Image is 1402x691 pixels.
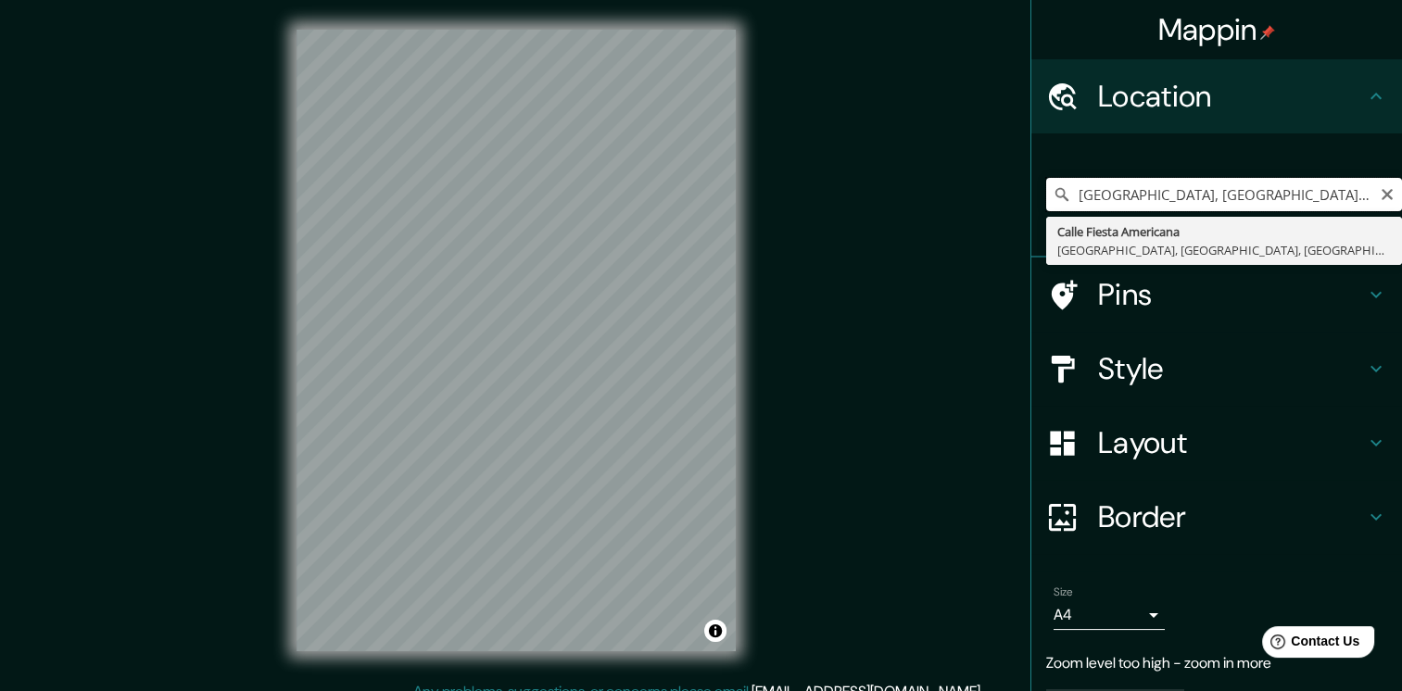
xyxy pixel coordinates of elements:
div: Border [1031,480,1402,554]
h4: Style [1098,350,1365,387]
div: Style [1031,332,1402,406]
button: Clear [1380,184,1395,202]
div: Pins [1031,258,1402,332]
h4: Location [1098,78,1365,115]
div: Calle Fiesta Americana [1057,222,1391,241]
button: Toggle attribution [704,620,726,642]
h4: Pins [1098,276,1365,313]
img: pin-icon.png [1260,25,1275,40]
h4: Mappin [1158,11,1276,48]
div: [GEOGRAPHIC_DATA], [GEOGRAPHIC_DATA], [GEOGRAPHIC_DATA] [1057,241,1391,259]
iframe: Help widget launcher [1237,619,1382,671]
h4: Border [1098,498,1365,535]
div: Layout [1031,406,1402,480]
canvas: Map [297,30,736,651]
p: Zoom level too high - zoom in more [1046,652,1387,674]
input: Pick your city or area [1046,178,1402,211]
div: Location [1031,59,1402,133]
label: Size [1054,584,1073,600]
h4: Layout [1098,424,1365,461]
div: A4 [1054,600,1165,630]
